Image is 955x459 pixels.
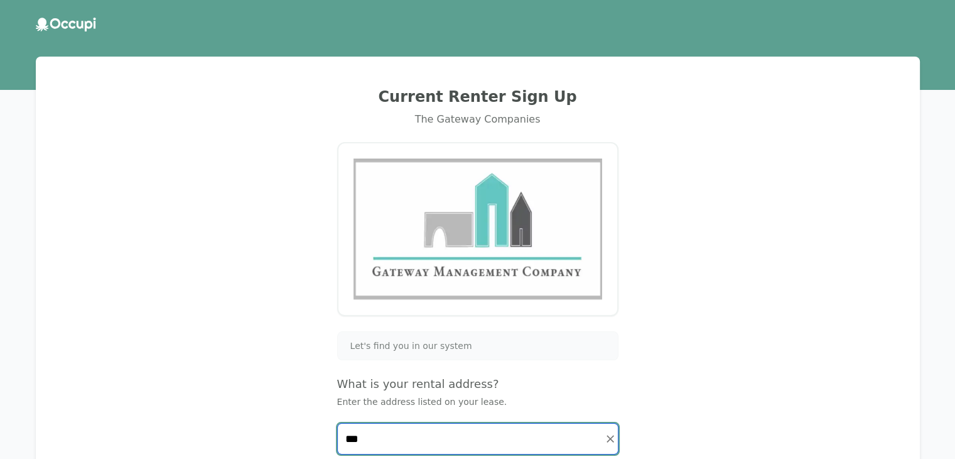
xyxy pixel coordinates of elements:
img: Gateway Management [353,158,602,300]
span: Let's find you in our system [350,340,472,352]
div: The Gateway Companies [51,112,905,127]
h2: Current Renter Sign Up [51,87,905,107]
input: Start typing... [338,424,618,454]
p: Enter the address listed on your lease. [337,395,618,408]
button: Clear [602,430,619,448]
h4: What is your rental address? [337,375,618,393]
